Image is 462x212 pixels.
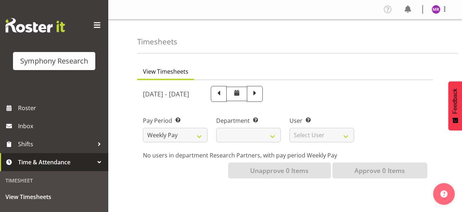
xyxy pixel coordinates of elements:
[289,116,354,125] label: User
[18,139,94,150] span: Shifts
[143,151,427,160] p: No users in department Research Partners, with pay period Weekly Pay
[20,56,88,66] div: Symphony Research
[250,166,309,175] span: Unapprove 0 Items
[18,103,105,113] span: Roster
[2,188,106,206] a: View Timesheets
[18,157,94,168] span: Time & Attendance
[2,173,106,188] div: Timesheet
[432,5,440,14] img: minu-rana11870.jpg
[143,67,188,76] span: View Timesheets
[354,166,405,175] span: Approve 0 Items
[143,116,208,125] label: Pay Period
[228,163,331,178] button: Unapprove 0 Items
[216,116,281,125] label: Department
[5,191,103,202] span: View Timesheets
[5,18,65,33] img: Rosterit website logo
[440,190,448,198] img: help-xxl-2.png
[137,38,177,46] h4: Timesheets
[18,121,105,131] span: Inbox
[448,81,462,130] button: Feedback - Show survey
[143,90,189,98] h5: [DATE] - [DATE]
[332,163,427,178] button: Approve 0 Items
[452,88,458,114] span: Feedback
